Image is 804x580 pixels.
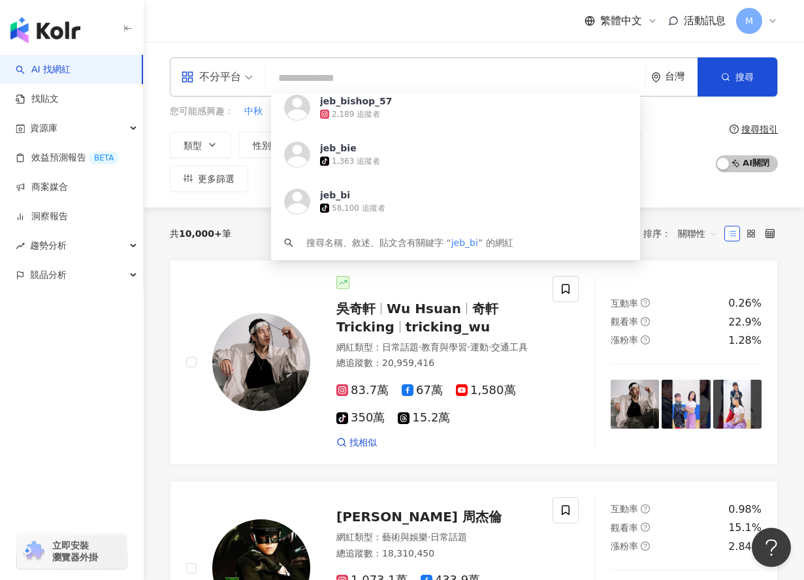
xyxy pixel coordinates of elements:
button: 觀看率 [465,132,536,158]
div: 搜尋指引 [741,124,778,134]
div: 0.26% [728,296,762,311]
span: 350萬 [336,411,385,425]
span: 合作費用預估 [557,140,612,151]
div: 台灣 [665,71,698,82]
span: 觀看率 [611,523,638,533]
span: 奇軒Tricking [336,301,498,335]
span: rise [16,241,25,251]
div: 不分平台 [181,67,241,87]
span: tricking_wu [406,319,490,335]
span: 67萬 [402,384,443,397]
span: 類型 [184,140,202,151]
div: 22.9% [728,315,762,329]
img: KOL Avatar [212,313,310,411]
button: 更多篩選 [170,166,248,192]
span: 83.7萬 [336,384,389,397]
button: 中秋 [244,104,263,119]
span: 漲粉率 [611,335,638,345]
span: appstore [181,70,194,84]
div: 網紅類型 ： [336,341,537,354]
span: 立即安裝 瀏覽器外掛 [52,540,98,563]
div: 總追蹤數 ： 20,959,416 [336,357,537,370]
button: 雙十節 [273,104,302,119]
span: 月圓圓 [389,105,417,118]
span: Wu Hsuan [387,301,461,316]
a: KOL Avatar吳奇軒Wu Hsuan奇軒Trickingtricking_wu網紅類型：日常話題·教育與學習·運動·交通工具總追蹤數：20,959,41683.7萬67萬1,580萬350... [170,260,778,466]
button: 合作費用預估 [543,132,641,158]
span: 追蹤數 [322,140,349,151]
button: 國慶 [312,104,331,119]
span: 教育與學習 [421,342,467,352]
span: 性別 [253,140,271,151]
span: 您可能感興趣： [170,105,234,118]
div: 共 筆 [170,228,231,239]
span: 趨勢分析 [30,231,67,260]
span: 日常話題 [382,342,419,352]
img: post-image [662,380,710,428]
span: 資源庫 [30,114,57,143]
span: 運動 [470,342,489,352]
span: 繁體中文 [600,14,642,28]
div: 15.1% [728,521,762,535]
div: 總追蹤數 ： 18,310,450 [336,547,537,560]
span: · [428,532,430,542]
span: · [467,342,470,352]
span: 互動率 [611,504,638,514]
span: question-circle [641,542,650,551]
span: 互動率 [611,298,638,309]
span: 中秋佳節 [342,105,378,118]
a: 效益預測報告BETA [16,151,119,164]
span: 找相似 [349,436,377,450]
a: searchAI 找網紅 [16,63,71,76]
button: 中秋佳節 [341,104,379,119]
span: [PERSON_NAME] 周杰倫 [336,509,502,525]
span: 更多篩選 [198,174,234,184]
button: 類型 [170,132,231,158]
span: 關聯性 [678,223,717,244]
span: 搜尋 [735,72,754,82]
span: 1,580萬 [456,384,516,397]
span: 10,000+ [179,228,222,239]
button: 追蹤數 [308,132,379,158]
button: 搜尋 [698,57,777,97]
span: question-circle [641,298,650,307]
span: 交通工具 [491,342,528,352]
span: · [489,342,491,352]
span: 吳奇軒 [336,301,376,316]
span: 觀看率 [479,140,506,151]
span: 漲粉率 [611,541,638,551]
img: post-image [713,380,762,428]
span: question-circle [641,523,650,532]
span: question-circle [641,504,650,513]
span: 日常話題 [430,532,467,542]
a: 洞察報告 [16,210,68,223]
span: 觀看率 [611,316,638,327]
a: 找相似 [336,436,377,450]
span: 國慶 [312,105,330,118]
img: logo [10,17,80,43]
button: 性別 [239,132,300,158]
span: 雙十節 [274,105,301,118]
div: 排序： [643,223,724,244]
iframe: Help Scout Beacon - Open [752,528,791,567]
span: M [745,14,753,28]
span: environment [651,72,661,82]
a: 商案媒合 [16,181,68,194]
a: 找貼文 [16,93,59,106]
div: 網紅類型 ： [336,531,537,544]
span: 15.2萬 [398,411,450,425]
button: 互動率 [387,132,457,158]
div: 0.98% [728,502,762,517]
button: 月圓圓 [389,104,417,119]
span: 競品分析 [30,260,67,290]
span: question-circle [641,335,650,344]
span: · [419,342,421,352]
div: 2.84% [728,540,762,554]
a: chrome extension立即安裝 瀏覽器外掛 [17,534,127,569]
img: post-image [611,380,659,428]
span: question-circle [730,125,739,134]
div: 1.28% [728,333,762,348]
span: 中秋 [244,105,263,118]
span: 活動訊息 [684,14,726,27]
span: 互動率 [400,140,428,151]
